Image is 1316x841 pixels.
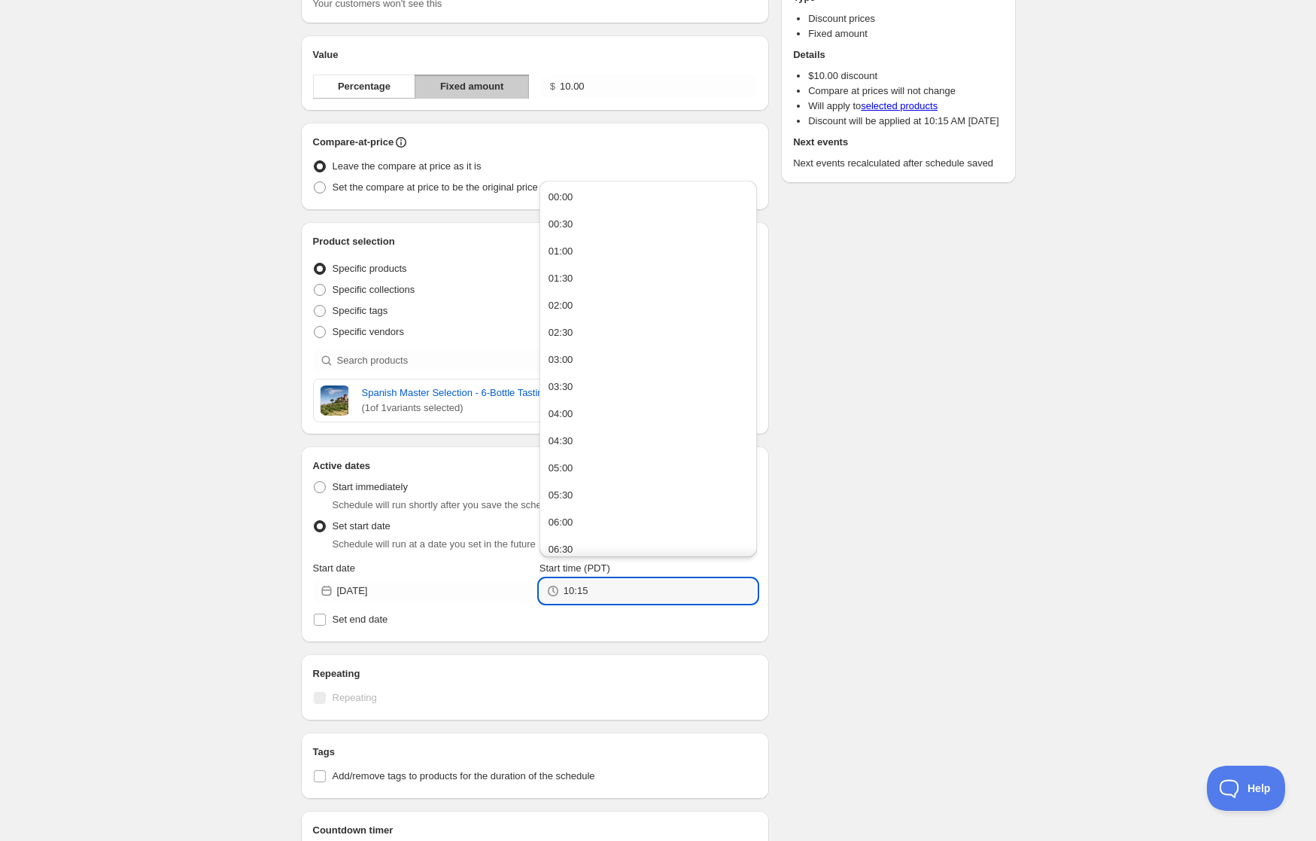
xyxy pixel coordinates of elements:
h2: Product selection [313,234,758,249]
button: 05:00 [544,456,752,480]
div: 02:30 [549,325,573,340]
button: 06:30 [544,538,752,562]
div: 00:30 [549,217,573,232]
button: 01:00 [544,239,752,264]
button: 06:00 [544,510,752,535]
span: Schedule will run at a date you set in the future [333,538,536,550]
div: 05:00 [549,461,573,476]
button: 00:30 [544,212,752,236]
div: 00:00 [549,190,573,205]
li: Discount prices [808,11,1003,26]
p: Next events recalculated after schedule saved [793,156,1003,171]
span: $ [550,81,555,92]
input: Search products [337,349,719,373]
h2: Repeating [313,666,758,681]
button: 02:00 [544,294,752,318]
button: 05:30 [544,483,752,507]
span: Start immediately [333,481,408,492]
span: Add/remove tags to products for the duration of the schedule [333,770,595,782]
div: 01:00 [549,244,573,259]
span: Set end date [333,614,388,625]
button: 00:00 [544,185,752,209]
button: 04:30 [544,429,752,453]
li: Discount will be applied at 10:15 AM [DATE] [808,114,1003,129]
button: 02:30 [544,321,752,345]
button: Percentage [313,75,416,99]
div: 06:00 [549,515,573,530]
span: Start date [313,562,355,574]
h2: Value [313,47,758,62]
span: Percentage [338,79,391,94]
button: 04:00 [544,402,752,426]
button: Fixed amount [415,75,528,99]
div: 05:30 [549,488,573,503]
h2: Tags [313,745,758,760]
div: 02:00 [549,298,573,313]
iframe: Toggle Customer Support [1207,766,1286,811]
h2: Next events [793,135,1003,150]
span: Specific collections [333,284,415,295]
span: Leave the compare at price as it is [333,160,482,172]
span: ( 1 of 1 variants selected) [362,401,675,416]
h2: Active dates [313,459,758,474]
span: Specific vendors [333,326,404,337]
div: 06:30 [549,542,573,557]
div: 03:00 [549,352,573,367]
button: 03:30 [544,375,752,399]
a: Spanish Master Selection - 6-Bottle Tasting Experience [362,385,675,401]
h2: Details [793,47,1003,62]
span: Set start date [333,520,391,532]
div: 04:00 [549,407,573,422]
li: $ 10.00 discount [808,69,1003,84]
span: Repeating [333,692,377,703]
h2: Countdown timer [313,823,758,838]
button: 01:30 [544,267,752,291]
span: Specific products [333,263,407,274]
button: 03:00 [544,348,752,372]
a: selected products [861,100,938,111]
div: 04:30 [549,434,573,449]
span: Fixed amount [440,79,504,94]
span: Set the compare at price to be the original price [333,181,538,193]
div: 01:30 [549,271,573,286]
h2: Compare-at-price [313,135,394,150]
span: Specific tags [333,305,388,316]
div: 03:30 [549,379,573,395]
span: Schedule will run shortly after you save the schedule [333,499,561,510]
li: Compare at prices will not change [808,84,1003,99]
li: Will apply to [808,99,1003,114]
li: Fixed amount [808,26,1003,41]
span: Start time (PDT) [539,562,610,574]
